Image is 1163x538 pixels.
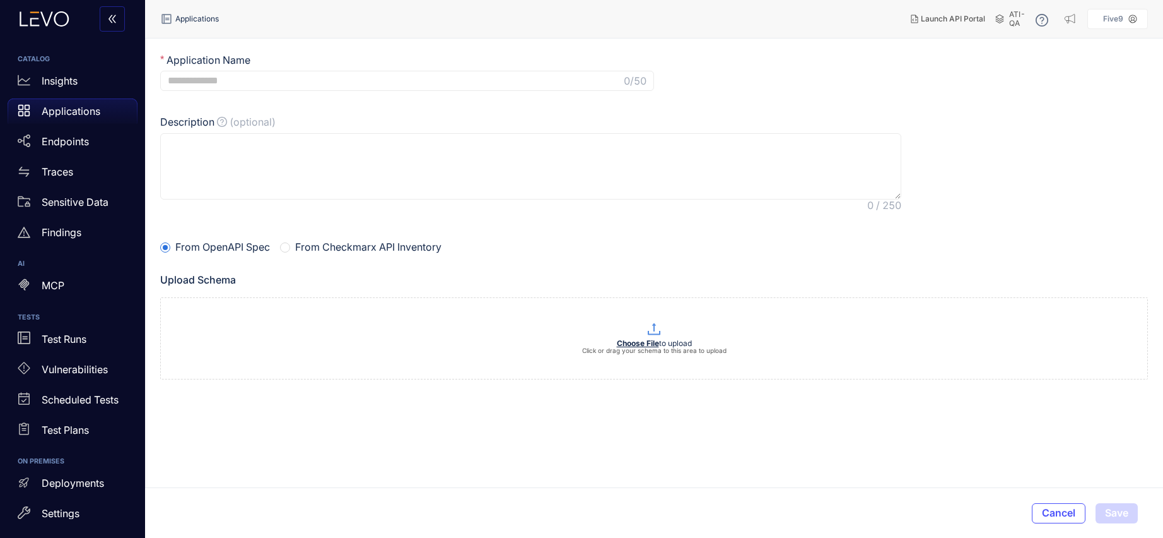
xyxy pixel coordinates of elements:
button: Cancel [1032,503,1085,523]
span: swap [18,165,30,178]
span: Launch API Portal [921,15,985,23]
input: Application Name [168,75,621,87]
a: MCP [8,273,137,304]
p: Test Runs [42,333,86,345]
p: Settings [42,508,79,519]
a: Sensitive Data [8,189,137,220]
div: to upload [161,339,1147,355]
a: Vulnerabilities [8,357,137,387]
span: 0 [624,75,630,87]
p: Deployments [42,477,104,489]
p: Test Plans [42,424,89,436]
h6: AI [18,260,127,268]
span: (optional) [230,116,276,128]
p: Scheduled Tests [42,394,119,405]
p: MCP [42,280,64,291]
span: warning [18,226,30,239]
button: Launch API Portal [901,9,995,29]
p: Insights [42,75,78,87]
h6: CATALOG [18,56,127,63]
a: Test Plans [8,417,137,448]
span: From Checkmarx API Inventory [290,241,447,253]
label: Description [160,116,276,128]
button: double-left [100,6,125,32]
h6: ON PREMISES [18,458,127,465]
a: Settings [8,501,137,531]
b: Choose File [617,338,659,348]
a: Insights [8,68,137,99]
h4: Upload Schema [160,272,236,287]
p: Findings [42,227,81,238]
span: ATI-QA [1009,10,1026,28]
p: Endpoints [42,136,89,147]
p: Click or drag your schema to this area to upload [161,347,1147,355]
span: question-circle [217,117,227,127]
a: Test Runs [8,326,137,357]
span: double-left [107,14,117,25]
a: Applications [8,99,137,129]
a: Deployments [8,470,137,501]
label: Application Name [160,54,250,66]
textarea: Description [160,133,901,200]
p: Five9 [1103,15,1123,23]
span: Choose Fileto uploadClick or drag your schema to this area to upload [161,298,1147,379]
a: Endpoints [8,129,137,159]
span: From OpenAPI Spec [170,241,275,253]
span: /50 [624,75,646,87]
span: Applications [175,15,219,23]
a: Traces [8,159,137,189]
p: Applications [42,105,100,117]
button: Save [1096,503,1138,523]
a: Scheduled Tests [8,387,137,417]
p: Traces [42,166,73,177]
p: Sensitive Data [42,196,108,208]
h6: TESTS [18,314,127,321]
span: Cancel [1042,507,1075,518]
a: Findings [8,220,137,250]
p: Vulnerabilities [42,364,108,375]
